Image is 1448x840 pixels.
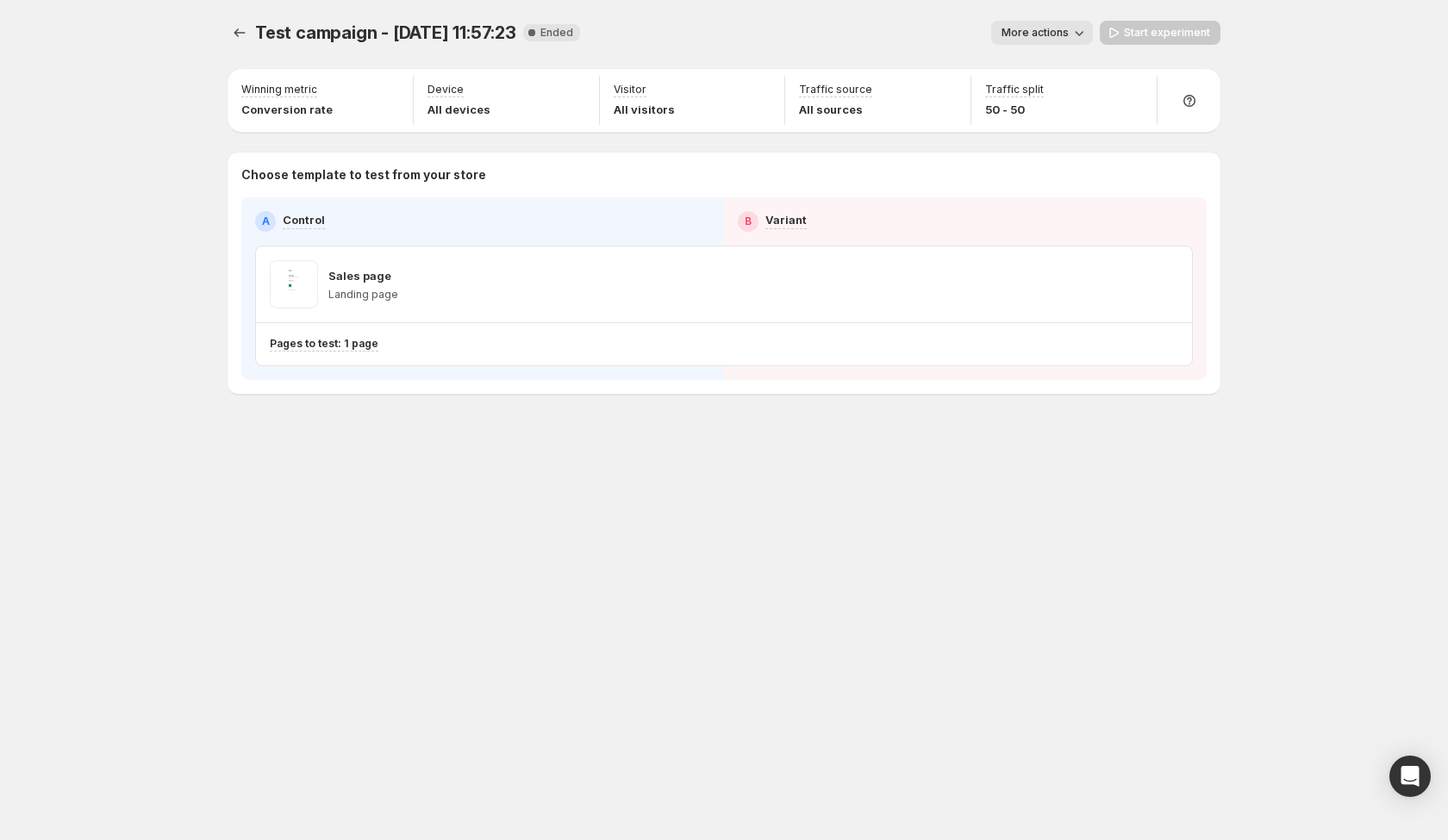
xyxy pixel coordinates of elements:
[428,101,490,118] p: All devices
[241,101,333,118] p: Conversion rate
[614,101,675,118] p: All visitors
[262,215,270,228] h2: A
[745,215,752,228] h2: B
[283,211,325,228] p: Control
[228,21,252,45] button: Experiments
[991,21,1093,45] button: More actions
[328,288,398,302] p: Landing page
[614,83,646,96] p: Visitor
[985,83,1044,96] p: Traffic split
[540,26,573,40] span: Ended
[241,166,1207,184] p: Choose template to test from your store
[765,211,807,228] p: Variant
[241,83,317,96] p: Winning metric
[1389,756,1431,797] div: Open Intercom Messenger
[1002,26,1069,40] span: More actions
[255,22,516,43] span: Test campaign - [DATE] 11:57:23
[328,267,391,284] p: Sales page
[270,260,318,308] img: Sales page
[428,83,464,96] p: Device
[270,337,378,351] p: Pages to test: 1 page
[985,101,1044,118] p: 50 - 50
[799,101,872,118] p: All sources
[799,83,872,96] p: Traffic source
